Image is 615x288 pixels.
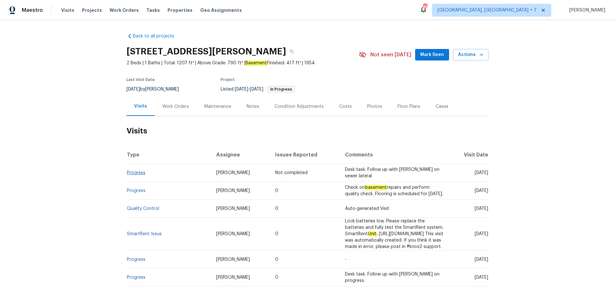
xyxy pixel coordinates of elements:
a: SmartRent Issue [127,232,162,236]
span: [DATE] [127,87,140,92]
span: Properties [168,7,193,13]
th: Type [127,146,211,164]
span: [DATE] [235,87,248,92]
span: In Progress [268,87,295,91]
a: Progress [127,257,145,262]
span: Not seen [DATE] [370,52,411,58]
span: 0 [275,206,278,211]
span: Last Visit Date [127,78,155,82]
a: Progress [127,188,145,193]
span: [DATE] [475,232,488,236]
span: [PERSON_NAME] [216,257,250,262]
div: Visits [134,103,147,109]
div: 48 [423,4,427,10]
span: Work Orders [110,7,139,13]
span: Desk task. Follow up with [PERSON_NAME] on progress. [345,272,439,283]
a: Back to all projects [127,33,188,39]
em: Basement [245,60,267,66]
th: Assignee [211,146,270,164]
a: Progress [127,275,145,280]
em: basement [365,185,387,190]
div: Photos [367,103,382,110]
span: 2 Beds | 1 Baths | Total: 1207 ft² | Above Grade: 790 ft² | Finished: 417 ft² | 1954 [127,60,359,66]
span: [PERSON_NAME] [567,7,605,13]
span: [DATE] [475,257,488,262]
span: Mark Seen [420,51,444,59]
span: [GEOGRAPHIC_DATA], [GEOGRAPHIC_DATA] + 7 [438,7,537,13]
span: Not completed [275,171,307,175]
h2: Visits [127,116,488,146]
th: Issues Reported [270,146,340,164]
span: 0 [275,188,278,193]
span: Projects [82,7,102,13]
em: Unit [368,231,377,236]
span: - [345,257,347,262]
h2: [STREET_ADDRESS][PERSON_NAME] [127,48,286,55]
span: Tasks [146,8,160,12]
span: Project [221,78,235,82]
span: [PERSON_NAME] [216,275,250,280]
span: - [235,87,263,92]
span: [PERSON_NAME] [216,232,250,236]
span: [DATE] [475,206,488,211]
span: [DATE] [475,275,488,280]
span: Lock batteries low. Please replace the batteries and fully test the SmartRent system. SmartRent :... [345,219,443,249]
span: Check on repairs and perform quality check. Flooring is scheduled for [DATE]. [345,185,443,196]
span: Listed [221,87,295,92]
div: Condition Adjustments [275,103,324,110]
span: Visits [61,7,74,13]
div: by [PERSON_NAME] [127,85,186,93]
div: Notes [247,103,259,110]
div: Maintenance [204,103,231,110]
span: Auto-generated Visit [345,206,389,211]
div: Cases [436,103,448,110]
button: Copy Address [286,46,298,57]
span: 0 [275,275,278,280]
span: [PERSON_NAME] [216,188,250,193]
span: [PERSON_NAME] [216,206,250,211]
span: [PERSON_NAME] [216,171,250,175]
a: Progress [127,171,145,175]
span: Desk task. Follow up with [PERSON_NAME] on sewer lateral [345,167,439,178]
span: 0 [275,232,278,236]
button: Mark Seen [415,49,449,61]
span: Maestro [22,7,43,13]
div: Costs [339,103,352,110]
span: Geo Assignments [200,7,242,13]
th: Comments [340,146,448,164]
span: Actions [458,51,483,59]
span: [DATE] [475,171,488,175]
button: Actions [453,49,488,61]
span: 0 [275,257,278,262]
span: [DATE] [475,188,488,193]
div: Work Orders [162,103,189,110]
th: Visit Date [448,146,488,164]
span: [DATE] [250,87,263,92]
div: Floor Plans [398,103,420,110]
a: Quality Control [127,206,159,211]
